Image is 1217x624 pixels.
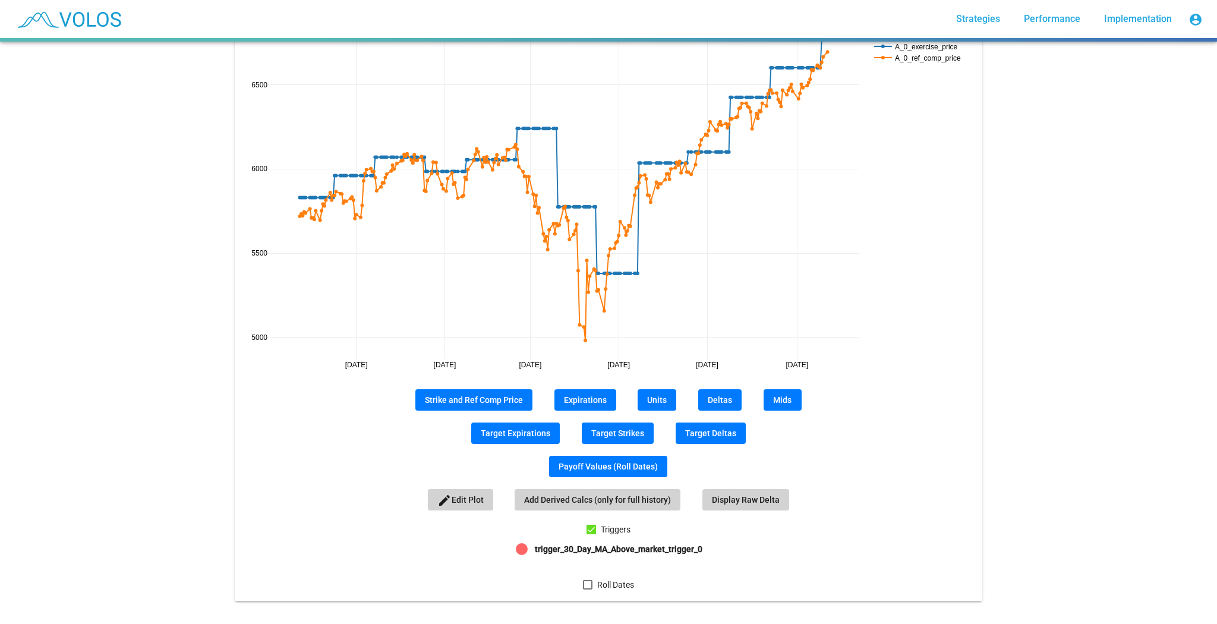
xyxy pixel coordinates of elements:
[437,493,452,508] mat-icon: edit
[415,389,532,411] button: Strike and Ref Comp Price
[764,389,802,411] button: Mids
[437,495,484,505] span: Edit Plot
[515,489,680,510] button: Add Derived Calcs (only for full history)
[559,462,658,471] span: Payoff Values (Roll Dates)
[708,395,732,405] span: Deltas
[698,389,742,411] button: Deltas
[702,489,789,510] button: Display Raw Delta
[582,423,654,444] button: Target Strikes
[425,395,523,405] span: Strike and Ref Comp Price
[597,578,634,592] span: Roll Dates
[685,428,736,438] span: Target Deltas
[10,4,127,34] img: blue_transparent.png
[564,395,607,405] span: Expirations
[554,389,616,411] button: Expirations
[515,542,529,556] mat-icon: lens
[712,495,780,505] span: Display Raw Delta
[471,423,560,444] button: Target Expirations
[481,428,550,438] span: Target Expirations
[956,13,1000,24] span: Strategies
[601,522,630,537] span: Triggers
[638,389,676,411] button: Units
[676,423,746,444] button: Target Deltas
[1095,8,1181,30] a: Implementation
[591,428,644,438] span: Target Strikes
[647,395,667,405] span: Units
[773,395,792,405] span: Mids
[549,456,667,477] button: Payoff Values (Roll Dates)
[428,489,493,510] button: Edit Plot
[1014,8,1090,30] a: Performance
[524,495,671,505] span: Add Derived Calcs (only for full history)
[1188,12,1203,27] mat-icon: account_circle
[1024,13,1080,24] span: Performance
[1104,13,1172,24] span: Implementation
[535,543,702,555] b: trigger_30_Day_MA_Above_market_trigger_0
[947,8,1010,30] a: Strategies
